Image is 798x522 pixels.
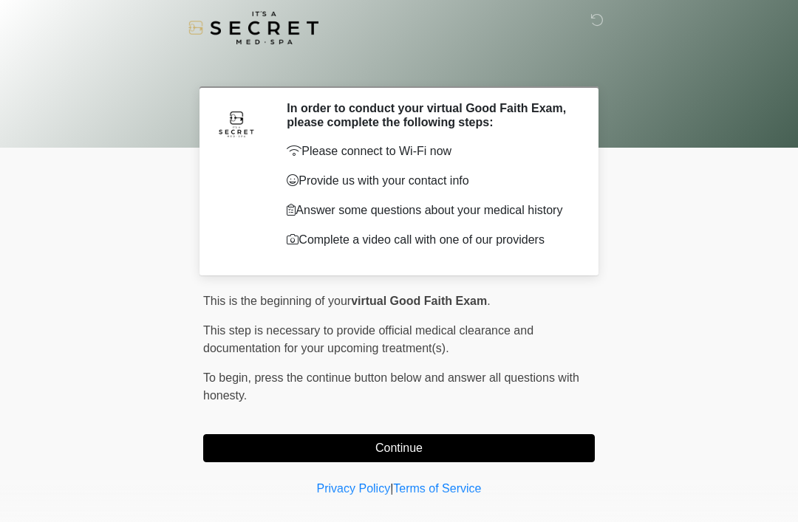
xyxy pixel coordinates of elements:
[203,434,595,462] button: Continue
[203,371,254,384] span: To begin,
[487,295,490,307] span: .
[287,231,573,249] p: Complete a video call with one of our providers
[214,101,259,145] img: Agent Avatar
[390,482,393,495] a: |
[287,172,573,190] p: Provide us with your contact info
[393,482,481,495] a: Terms of Service
[203,295,351,307] span: This is the beginning of your
[287,101,573,129] h2: In order to conduct your virtual Good Faith Exam, please complete the following steps:
[203,371,579,402] span: press the continue button below and answer all questions with honesty.
[287,202,573,219] p: Answer some questions about your medical history
[192,53,606,80] h1: ‎ ‎
[203,324,533,354] span: This step is necessary to provide official medical clearance and documentation for your upcoming ...
[317,482,391,495] a: Privacy Policy
[287,142,573,160] p: Please connect to Wi-Fi now
[351,295,487,307] strong: virtual Good Faith Exam
[188,11,318,44] img: It's A Secret Med Spa Logo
